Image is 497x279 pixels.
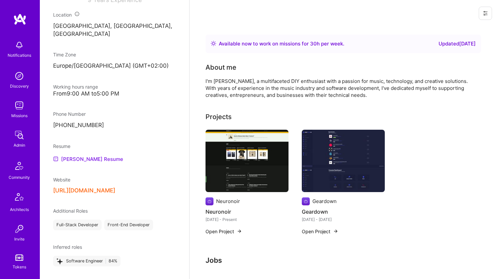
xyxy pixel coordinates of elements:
img: logo [13,13,27,25]
img: admin teamwork [13,128,26,142]
p: [PHONE_NUMBER] [53,121,176,129]
img: Availability [211,41,216,46]
div: Projects [206,112,232,122]
div: Invite [14,236,25,243]
div: Discovery [10,83,29,90]
img: discovery [13,69,26,83]
img: bell [13,38,26,52]
span: Inferred roles [53,244,82,250]
div: Available now to work on missions for h per week . [219,40,344,48]
p: Europe/[GEOGRAPHIC_DATA] (GMT+02:00 ) [53,62,176,70]
div: Front-End Developer [104,220,153,230]
div: [DATE] - Present [206,216,289,223]
div: Geardown [312,198,337,205]
img: Company logo [302,197,310,205]
span: Additional Roles [53,208,88,214]
i: icon StarsPurple [56,258,63,264]
img: arrow-right [333,229,338,234]
div: Updated [DATE] [439,40,476,48]
div: About me [206,62,236,72]
div: I'm [PERSON_NAME], a multifaceted DIY enthusiast with a passion for music, technology, and creati... [206,78,471,99]
div: Admin [14,142,25,149]
img: teamwork [13,99,26,112]
img: tokens [15,254,23,261]
div: Notifications [8,52,31,59]
div: Full-Stack Developer [53,220,102,230]
span: Working hours range [53,84,98,90]
span: 30 [310,40,317,47]
h3: Jobs [206,256,481,264]
div: Architects [10,206,29,213]
div: Location [53,11,176,18]
img: Architects [11,190,27,206]
img: Neuronoir [206,130,289,192]
div: Missions [11,112,28,119]
img: Geardown [302,130,385,192]
img: arrow-right [237,229,242,234]
img: Company logo [206,197,213,205]
a: [PERSON_NAME] Resume [53,155,123,163]
button: Open Project [206,228,242,235]
div: From 9:00 AM to 5:00 PM [53,90,176,97]
img: Community [11,158,27,174]
div: Neuronoir [216,198,240,205]
div: Tokens [13,263,26,270]
div: Software Engineer 84% [53,256,121,266]
h4: Neuronoir [206,207,289,216]
img: Resume [53,156,58,162]
span: Phone Number [53,111,86,117]
h4: Geardown [302,207,385,216]
button: [URL][DOMAIN_NAME] [53,187,115,194]
span: Website [53,177,70,182]
div: Community [9,174,30,181]
div: [DATE] - [DATE] [302,216,385,223]
p: [GEOGRAPHIC_DATA], [GEOGRAPHIC_DATA], [GEOGRAPHIC_DATA] [53,22,176,38]
button: Open Project [302,228,338,235]
span: Resume [53,143,70,149]
img: Invite [13,222,26,236]
span: Time Zone [53,52,76,57]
